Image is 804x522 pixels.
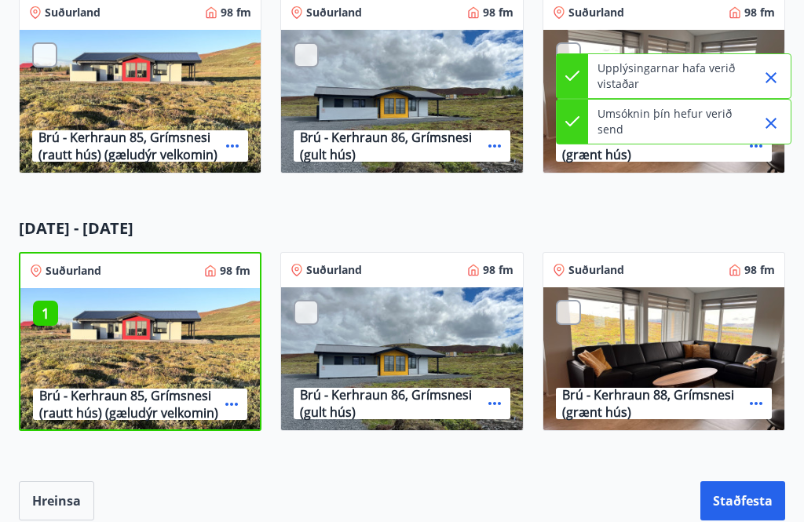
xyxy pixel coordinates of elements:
button: Hreinsa [19,481,94,520]
p: Brú - Kerhraun 88, Grímsnesi (grænt hús) [562,386,744,421]
p: Brú - Kerhraun 85, Grímsnesi (rautt hús) (gæludýr velkomin) [38,129,220,163]
p: Upplýsingarnar hafa verið vistaðar [598,60,736,92]
p: Brú - Kerhraun 85, Grímsnesi (rautt hús) (gæludýr velkomin) [39,387,219,422]
p: 98 fm [744,262,775,278]
p: Suðurland [306,5,362,20]
p: Suðurland [306,262,362,278]
p: Suðurland [568,262,624,278]
p: Brú - Kerhraun 86, Grímsnesi (gult hús) [300,386,481,421]
img: Paella dish [543,30,784,174]
p: 98 fm [483,262,513,278]
p: Umsóknin þín hefur verið send [598,106,736,137]
p: 98 fm [220,263,250,279]
p: Brú - Kerhraun 86, Grímsnesi (gult hús) [300,129,481,163]
img: Paella dish [543,287,784,432]
button: Close [758,110,784,137]
p: 98 fm [744,5,775,20]
button: Close [758,64,784,91]
p: 98 fm [221,5,251,20]
p: Brú - Kerhraun 88, Grímsnesi (grænt hús) [562,129,744,163]
p: Suðurland [568,5,624,20]
p: Suðurland [46,263,101,279]
p: Suðurland [45,5,100,20]
button: Staðfesta [700,481,785,520]
p: 98 fm [483,5,513,20]
p: [DATE] - [DATE] [19,217,785,239]
p: 1 [33,303,58,323]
